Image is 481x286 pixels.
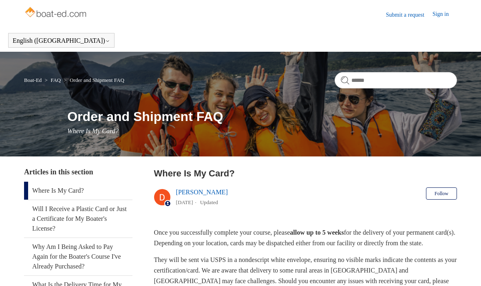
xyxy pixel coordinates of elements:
a: FAQ [51,77,61,83]
li: Updated [200,199,218,205]
a: Submit a request [386,11,432,19]
li: Order and Shipment FAQ [62,77,124,83]
a: Boat-Ed [24,77,42,83]
a: Order and Shipment FAQ [70,77,124,83]
button: Follow Article [426,187,457,200]
a: Where Is My Card? [24,182,132,200]
time: 04/15/2024, 17:31 [176,199,193,205]
strong: allow up to 5 weeks [290,229,344,236]
span: Articles in this section [24,168,93,176]
button: English ([GEOGRAPHIC_DATA]) [13,37,110,44]
a: Why Am I Being Asked to Pay Again for the Boater's Course I've Already Purchased? [24,238,132,275]
a: [PERSON_NAME] [176,189,228,196]
img: Boat-Ed Help Center home page [24,5,89,21]
input: Search [335,72,457,88]
span: Where Is My Card? [67,128,118,134]
a: Sign in [432,10,457,20]
li: Boat-Ed [24,77,43,83]
p: Once you successfully complete your course, please for the delivery of your permanent card(s). De... [154,227,457,248]
h1: Order and Shipment FAQ [67,107,457,126]
h2: Where Is My Card? [154,167,457,180]
a: Will I Receive a Plastic Card or Just a Certificate for My Boater's License? [24,200,132,238]
li: FAQ [43,77,62,83]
